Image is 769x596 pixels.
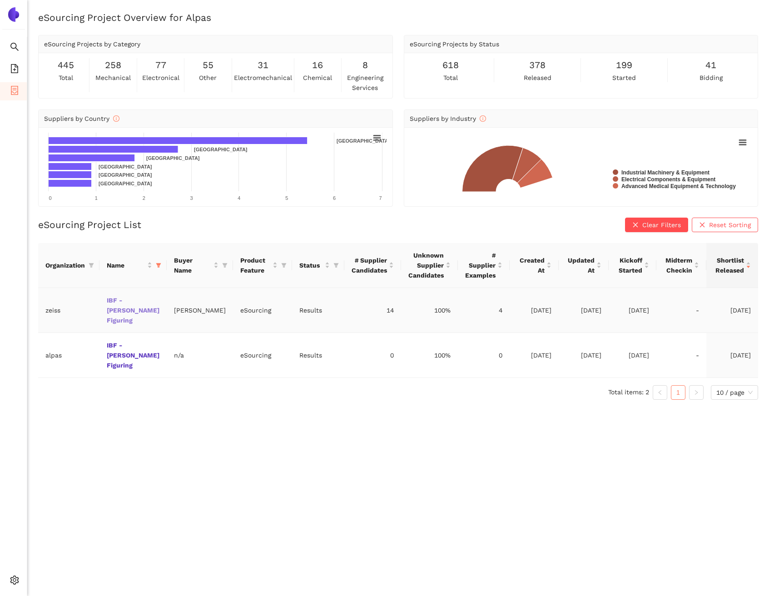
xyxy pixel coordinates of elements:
span: close [699,222,705,229]
th: this column's title is Kickoff Started,this column is sortable [609,243,656,288]
span: 445 [58,58,74,72]
span: electronical [142,73,179,83]
span: search [10,39,19,57]
td: [DATE] [510,333,558,378]
span: eSourcing Projects by Status [410,40,499,48]
button: closeReset Sorting [692,218,758,232]
a: 1 [671,386,685,399]
span: 41 [705,58,716,72]
span: Suppliers by Country [44,115,119,122]
span: filter [333,263,339,268]
span: 8 [362,58,368,72]
span: other [199,73,217,83]
td: 100% [401,288,458,333]
text: 1 [95,195,98,201]
span: filter [220,253,229,277]
span: 199 [616,58,632,72]
span: 258 [105,58,121,72]
td: Results [292,333,345,378]
span: # Supplier Candidates [352,255,387,275]
text: [GEOGRAPHIC_DATA] [99,172,152,178]
span: Updated At [566,255,595,275]
li: Total items: 2 [608,385,649,400]
span: Buyer Name [174,255,212,275]
span: total [443,73,458,83]
text: Electrical Components & Equipment [621,176,715,183]
text: 2 [143,195,145,201]
span: info-circle [113,115,119,122]
span: Kickoff Started [616,255,642,275]
span: container [10,83,19,101]
span: Midterm Checkin [664,255,692,275]
td: [DATE] [559,333,609,378]
td: 100% [401,333,458,378]
text: [GEOGRAPHIC_DATA] [337,138,390,144]
td: Results [292,288,345,333]
text: [GEOGRAPHIC_DATA] [99,181,152,186]
span: filter [222,263,228,268]
span: close [632,222,639,229]
li: Next Page [689,385,704,400]
span: Status [299,260,323,270]
button: right [689,385,704,400]
th: this column's title is Created At,this column is sortable [510,243,558,288]
text: [GEOGRAPHIC_DATA] [194,147,248,152]
span: Name [107,260,145,270]
th: this column's title is Unknown Supplier Candidates,this column is sortable [401,243,458,288]
span: filter [154,258,163,272]
span: filter [332,258,341,272]
th: this column's title is Name,this column is sortable [99,243,167,288]
span: 10 / page [716,386,753,399]
button: left [653,385,667,400]
span: bidding [700,73,723,83]
td: 4 [458,288,510,333]
span: Unknown Supplier Candidates [408,250,444,280]
span: Product Feature [240,255,271,275]
span: 77 [155,58,166,72]
span: right [694,390,699,395]
text: 0 [49,195,51,201]
th: this column's title is Updated At,this column is sortable [559,243,609,288]
td: 0 [344,333,401,378]
td: alpas [38,333,99,378]
text: 7 [379,195,382,201]
span: Created At [517,255,544,275]
td: - [656,333,706,378]
td: 0 [458,333,510,378]
h2: eSourcing Project Overview for Alpas [38,11,758,24]
span: released [524,73,551,83]
th: this column's title is Buyer Name,this column is sortable [167,243,233,288]
span: Reset Sorting [709,220,751,230]
span: filter [89,263,94,268]
th: this column's title is # Supplier Examples,this column is sortable [458,243,510,288]
span: engineering services [343,73,387,93]
span: mechanical [95,73,131,83]
td: eSourcing [233,288,292,333]
td: [DATE] [706,333,758,378]
span: started [612,73,636,83]
span: 378 [529,58,546,72]
td: [DATE] [559,288,609,333]
th: this column's title is Midterm Checkin,this column is sortable [656,243,706,288]
text: 5 [285,195,288,201]
td: 14 [344,288,401,333]
text: 6 [333,195,336,201]
span: 55 [203,58,213,72]
span: filter [281,263,287,268]
text: 4 [238,195,240,201]
text: Advanced Medical Equipment & Technology [621,183,736,189]
text: [GEOGRAPHIC_DATA] [146,155,200,161]
td: [DATE] [706,288,758,333]
td: eSourcing [233,333,292,378]
span: info-circle [480,115,486,122]
td: - [656,288,706,333]
th: this column's title is Status,this column is sortable [292,243,345,288]
span: chemical [303,73,332,83]
img: Logo [6,7,21,22]
button: closeClear Filters [625,218,688,232]
li: Previous Page [653,385,667,400]
span: Organization [45,260,85,270]
span: # Supplier Examples [465,250,496,280]
span: left [657,390,663,395]
td: [DATE] [510,288,558,333]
